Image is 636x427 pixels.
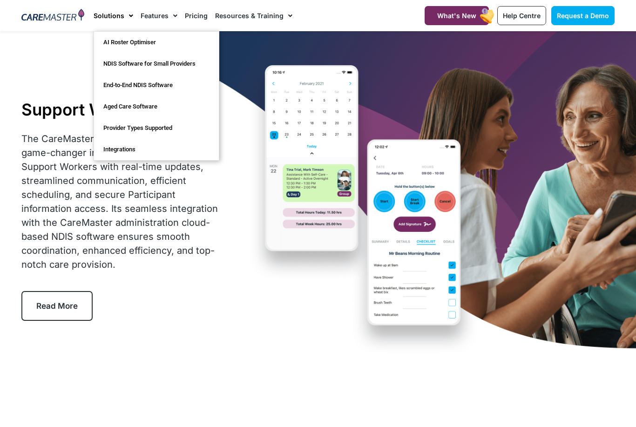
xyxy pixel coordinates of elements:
[557,12,609,20] span: Request a Demo
[94,117,219,139] a: Provider Types Supported​
[21,9,84,23] img: CareMaster Logo
[94,96,219,117] a: Aged Care Software
[21,100,223,119] h1: Support Worker App
[497,6,546,25] a: Help Centre
[503,12,541,20] span: Help Centre
[94,75,219,96] a: End-to-End NDIS Software
[425,6,489,25] a: What's New
[94,139,219,160] a: Integrations
[21,291,93,321] a: Read More
[21,132,223,271] div: The CareMaster Support Worker App is a game-changer in care delivery. It empowers Support Workers...
[94,32,219,53] a: AI Roster Optimiser
[36,301,78,311] span: Read More
[94,31,219,161] ul: Solutions
[551,6,615,25] a: Request a Demo
[94,53,219,75] a: NDIS Software for Small Providers
[437,12,476,20] span: What's New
